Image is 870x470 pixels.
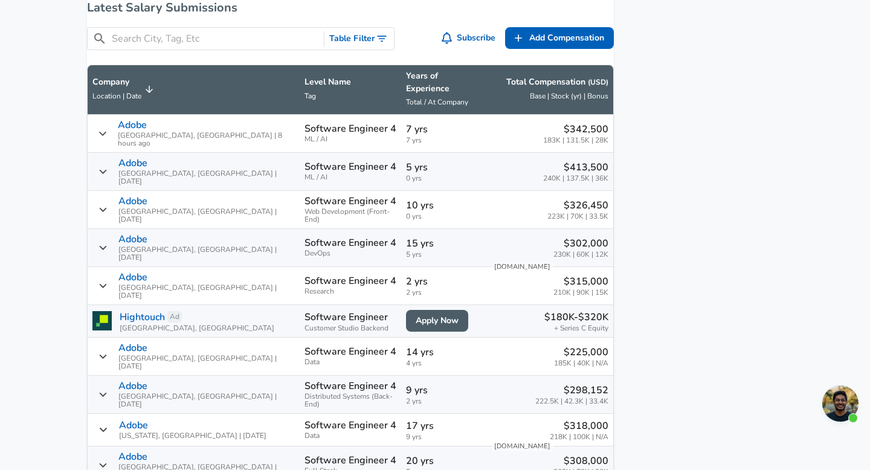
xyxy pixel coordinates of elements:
span: 218K | 100K | N/A [550,433,608,441]
p: Adobe [118,343,147,353]
span: [GEOGRAPHIC_DATA], [GEOGRAPHIC_DATA] | [DATE] [118,170,295,185]
span: Data [304,432,396,440]
p: $315,000 [553,274,608,289]
span: [GEOGRAPHIC_DATA], [GEOGRAPHIC_DATA] | [DATE] [118,246,295,262]
span: 223K | 70K | 33.5K [547,213,608,221]
p: Adobe [118,451,147,462]
span: Base | Stock (yr) | Bonus [530,91,608,101]
a: Hightouch [120,310,165,324]
p: $302,000 [553,236,608,251]
p: $413,500 [543,160,608,175]
p: $318,000 [550,419,608,433]
span: [GEOGRAPHIC_DATA], [GEOGRAPHIC_DATA] | 8 hours ago [118,132,295,147]
span: [GEOGRAPHIC_DATA], [GEOGRAPHIC_DATA] | [DATE] [118,393,295,408]
span: ML / AI [304,135,396,143]
p: Adobe [118,381,147,391]
p: Software Engineer 4 [304,455,396,466]
span: 2 yrs [406,289,481,297]
span: 230K | 60K | 12K [553,251,608,259]
span: 2 yrs [406,398,481,405]
p: Adobe [118,120,147,130]
span: Data [304,358,396,366]
p: Years of Experience [406,70,481,94]
span: 4 yrs [406,359,481,367]
p: Adobe [118,158,147,169]
p: $180K-$320K [544,310,608,324]
span: 185K | 40K | N/A [554,359,608,367]
p: 14 yrs [406,345,481,359]
p: 2 yrs [406,274,481,289]
span: 0 yrs [406,213,481,221]
p: 10 yrs [406,198,481,213]
span: + Series C Equity [554,324,608,332]
p: Adobe [118,272,147,283]
p: Level Name [304,76,396,88]
p: 20 yrs [406,454,481,468]
span: 210K | 90K | 15K [553,289,608,297]
span: [GEOGRAPHIC_DATA], [GEOGRAPHIC_DATA] [120,324,274,332]
span: Total / At Company [406,97,468,107]
p: 15 yrs [406,236,481,251]
p: Software Engineer [304,310,396,324]
p: Adobe [118,234,147,245]
span: Location | Date [92,91,141,101]
span: Web Development (Front-End) [304,208,396,224]
p: Total Compensation [506,76,608,88]
span: 240K | 137.5K | 36K [543,175,608,182]
p: $225,000 [554,345,608,359]
span: 7 yrs [406,137,481,144]
p: Software Engineer 4 [304,196,396,207]
p: Company [92,76,141,88]
span: Add Compensation [529,31,604,46]
a: Ad [167,311,182,323]
p: Software Engineer 4 [304,275,396,286]
span: 0 yrs [406,175,481,182]
span: Total Compensation (USD) Base | Stock (yr) | Bonus [491,76,608,103]
span: [US_STATE], [GEOGRAPHIC_DATA] | [DATE] [119,432,266,440]
span: Distributed Systems (Back-End) [304,393,396,408]
p: Software Engineer 4 [304,237,396,248]
span: Customer Studio Backend [304,324,396,332]
span: 222.5K | 42.3K | 33.4K [535,398,608,405]
div: Open chat [822,385,859,422]
span: [GEOGRAPHIC_DATA], [GEOGRAPHIC_DATA] | [DATE] [118,355,295,370]
p: 9 yrs [406,383,481,398]
p: Adobe [118,196,147,207]
p: Software Engineer 4 [304,346,396,357]
p: $308,000 [553,454,608,468]
a: Add Compensation [505,27,614,50]
span: CompanyLocation | Date [92,76,157,103]
span: 183K | 131.5K | 28K [543,137,608,144]
p: Software Engineer 4 [304,381,396,391]
span: [GEOGRAPHIC_DATA], [GEOGRAPHIC_DATA] | [DATE] [118,208,295,224]
button: Subscribe [439,27,501,50]
span: Research [304,288,396,295]
a: Apply Now [406,310,468,332]
p: Software Engineer 4 [304,420,396,431]
p: Software Engineer 4 [304,161,396,172]
p: 5 yrs [406,160,481,175]
span: DevOps [304,249,396,257]
p: Adobe [119,420,148,431]
button: Toggle Search Filters [324,28,394,50]
span: 9 yrs [406,433,481,441]
p: 17 yrs [406,419,481,433]
p: Software Engineer 4 [304,123,396,134]
span: 5 yrs [406,251,481,259]
p: $326,450 [547,198,608,213]
img: hightouchlogo.png [92,311,112,330]
p: $342,500 [543,122,608,137]
p: $298,152 [535,383,608,398]
button: (USD) [588,77,608,88]
span: [GEOGRAPHIC_DATA], [GEOGRAPHIC_DATA] | [DATE] [118,284,295,300]
input: Search City, Tag, Etc [112,31,319,47]
span: Tag [304,91,316,101]
p: 7 yrs [406,122,481,137]
span: ML / AI [304,173,396,181]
